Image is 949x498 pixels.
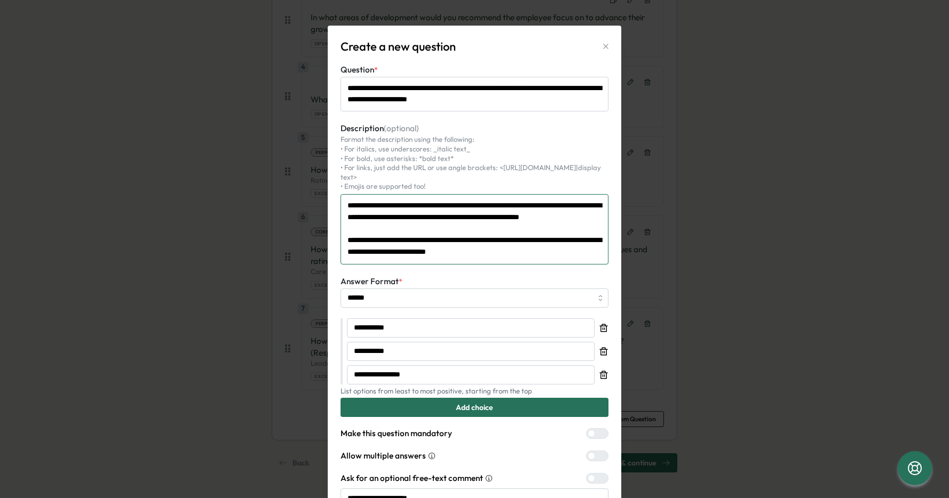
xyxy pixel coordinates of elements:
p: Create a new question [341,38,456,55]
span: Allow multiple answers [341,450,426,462]
span: Make this question mandatory [341,428,452,439]
span: Answer Format [341,276,399,286]
span: Format the description using the following: • For italics, use underscores: _italic text_ • For b... [341,135,601,190]
button: Add choice [341,398,608,417]
span: Add choice [456,398,493,416]
span: (optional) [384,123,419,133]
p: List options from least to most positive, starting from the top [341,387,608,396]
span: Question [341,65,374,75]
span: Ask for an optional free-text comment [341,472,483,484]
span: Description [341,123,419,133]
